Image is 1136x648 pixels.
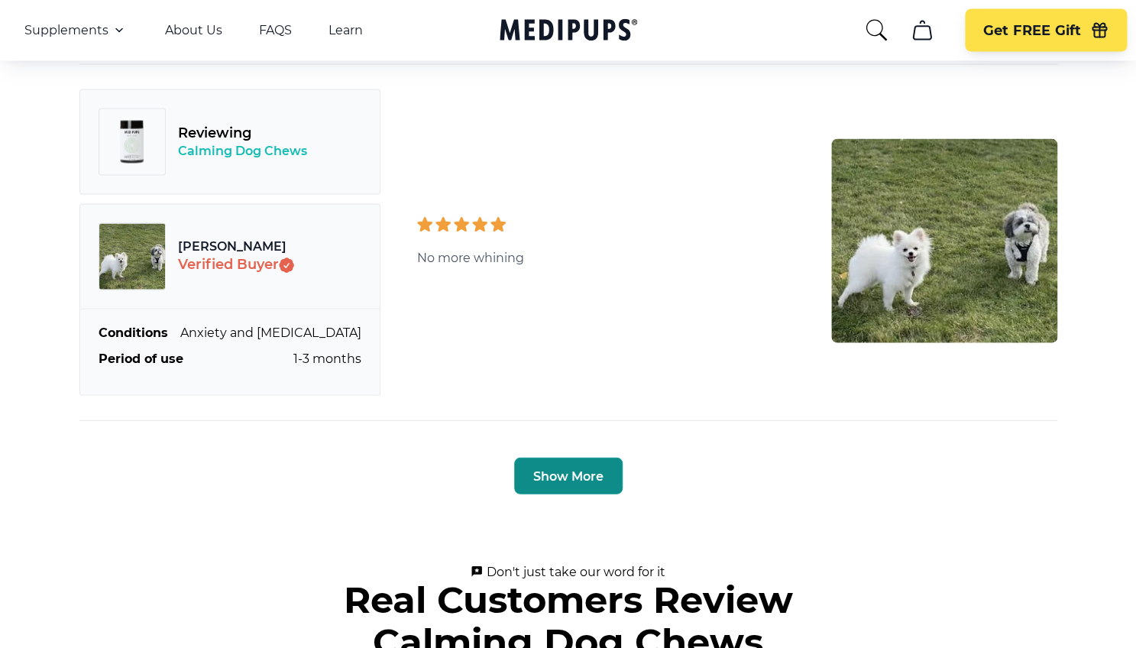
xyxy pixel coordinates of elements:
[329,23,363,38] a: Learn
[417,217,794,268] div: No more whining
[111,121,154,164] img: Quantity Chews
[500,16,637,47] a: Medipups
[165,23,222,38] a: About Us
[180,325,361,342] span: Anxiety and [MEDICAL_DATA]
[259,23,292,38] a: FAQS
[178,124,307,143] span: Reviewing
[24,23,108,38] span: Supplements
[99,351,183,368] b: Period of use
[904,12,940,49] button: cart
[864,18,888,43] button: search
[965,9,1127,52] button: Get FREE Gift
[99,223,166,290] img: Calming Dog Chews Reviewer
[24,21,128,40] button: Supplements
[514,458,623,494] button: Show More
[471,565,665,579] span: Don't just take our word for it
[178,238,294,255] span: [PERSON_NAME]
[178,143,307,160] span: Calming Dog Chews
[983,22,1081,40] span: Get FREE Gift
[99,325,168,342] b: Conditions
[293,351,361,368] span: 1-3 months
[178,255,294,274] span: Verified Buyer
[831,139,1057,342] img: review-Avery-for-Calming Dog Chews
